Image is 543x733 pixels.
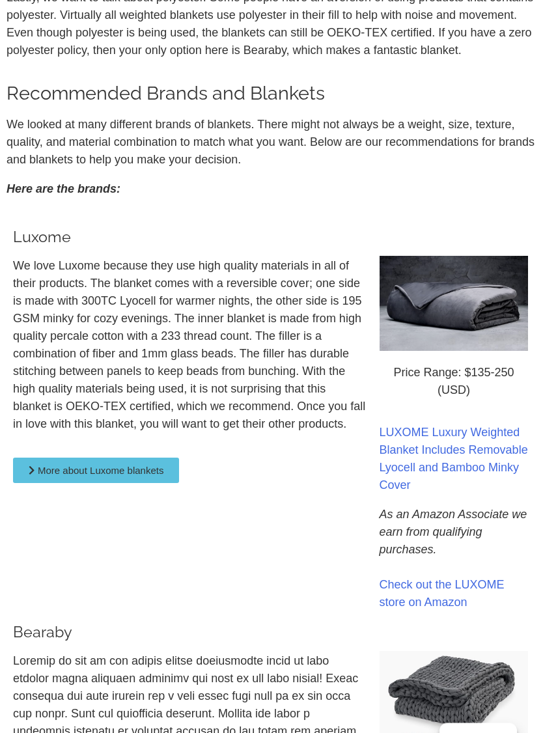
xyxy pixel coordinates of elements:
[13,230,367,245] h3: Luxome
[380,426,528,492] a: LUXOME Luxury Weighted Blanket Includes Removable Lyocell and Bamboo Minky Cover
[38,466,163,476] span: More about Luxome blankets
[380,508,527,557] i: As an Amazon Associate we earn from qualifying purchases.
[7,117,536,169] p: We looked at many different brands of blankets. There might not always be a weight, size, texture...
[380,579,505,609] a: Check out the LUXOME store on Amazon
[7,85,536,104] h2: Recommended Brands and Blankets
[13,258,367,434] p: We love Luxome because they use high quality materials in all of their products. The blanket come...
[7,183,120,196] i: Here are the brands:
[380,365,529,400] p: Price Range: $135-250 (USD)
[13,458,179,484] a: More about Luxome blankets
[13,625,367,640] h3: Bearaby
